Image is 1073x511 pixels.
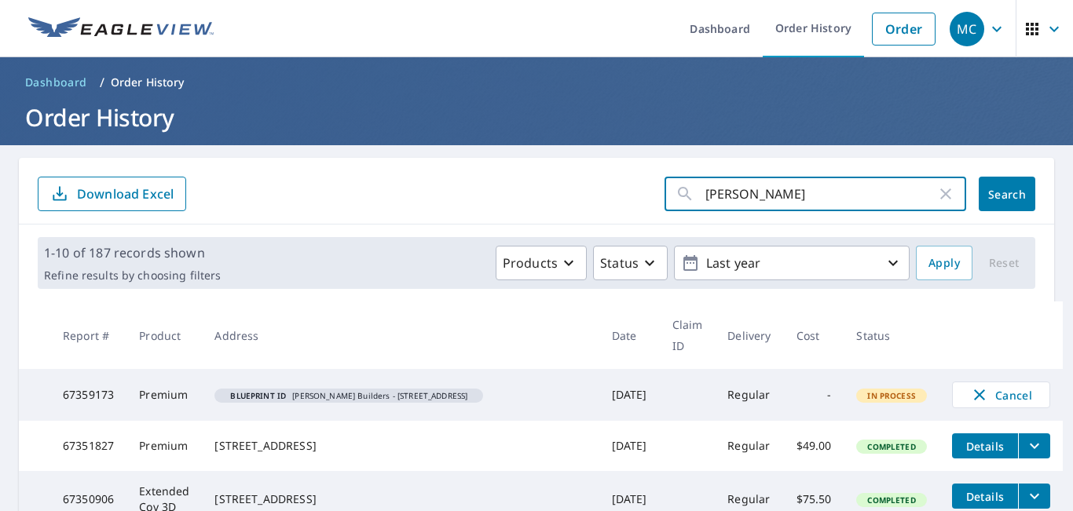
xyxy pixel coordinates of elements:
th: Cost [784,301,844,369]
td: 67351827 [50,421,126,471]
p: Order History [111,75,185,90]
td: Regular [715,369,783,421]
td: $49.00 [784,421,844,471]
button: detailsBtn-67351827 [952,433,1018,458]
span: Completed [858,495,925,506]
input: Address, Report #, Claim ID, etc. [705,172,936,216]
button: filesDropdownBtn-67351827 [1018,433,1050,458]
td: [DATE] [599,369,660,421]
td: Premium [126,369,202,421]
span: In Process [858,390,925,401]
nav: breadcrumb [19,70,1054,95]
th: Product [126,301,202,369]
td: Premium [126,421,202,471]
button: Products [496,246,587,280]
span: Dashboard [25,75,87,90]
button: Last year [674,246,910,280]
p: Status [600,254,639,272]
span: Cancel [969,385,1034,404]
p: Last year [700,250,884,277]
button: Download Excel [38,177,186,211]
th: Delivery [715,301,783,369]
td: 67359173 [50,369,126,421]
th: Address [202,301,599,369]
span: [PERSON_NAME] Builders - [STREET_ADDRESS] [221,392,477,400]
p: Products [503,254,558,272]
button: filesDropdownBtn-67350906 [1018,484,1050,509]
th: Status [844,301,939,369]
div: MC [950,12,984,46]
button: Search [979,177,1035,211]
th: Report # [50,301,126,369]
span: Apply [928,254,960,273]
button: Status [593,246,668,280]
span: Details [961,489,1009,504]
h1: Order History [19,101,1054,133]
button: detailsBtn-67350906 [952,484,1018,509]
a: Order [872,13,936,46]
p: Download Excel [77,185,174,203]
p: Refine results by choosing filters [44,268,221,283]
div: [STREET_ADDRESS] [214,438,586,454]
a: Dashboard [19,70,93,95]
span: Details [961,439,1009,454]
th: Claim ID [660,301,716,369]
p: 1-10 of 187 records shown [44,243,221,262]
td: - [784,369,844,421]
td: [DATE] [599,421,660,471]
span: Search [991,187,1023,202]
li: / [100,73,104,92]
th: Date [599,301,660,369]
td: Regular [715,421,783,471]
button: Apply [916,246,972,280]
span: Completed [858,441,925,452]
em: Blueprint ID [230,392,286,400]
div: [STREET_ADDRESS] [214,491,586,507]
button: Cancel [952,381,1050,408]
img: EV Logo [28,17,214,41]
